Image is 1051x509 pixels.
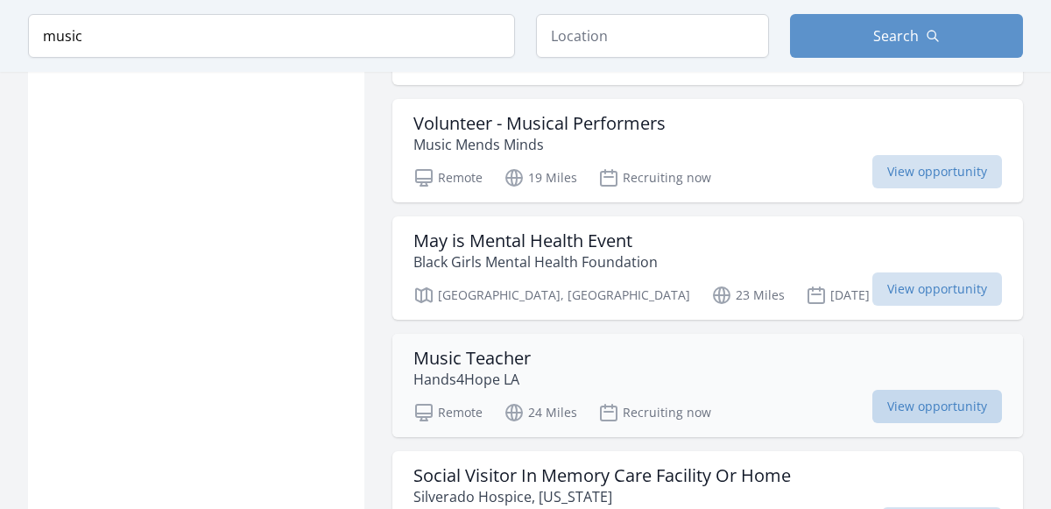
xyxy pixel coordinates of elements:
[413,251,658,272] p: Black Girls Mental Health Foundation
[413,285,690,306] p: [GEOGRAPHIC_DATA], [GEOGRAPHIC_DATA]
[392,99,1023,202] a: Volunteer - Musical Performers Music Mends Minds Remote 19 Miles Recruiting now View opportunity
[413,348,531,369] h3: Music Teacher
[806,285,870,306] p: [DATE]
[413,230,658,251] h3: May is Mental Health Event
[413,486,791,507] p: Silverado Hospice, [US_STATE]
[790,14,1023,58] button: Search
[536,14,769,58] input: Location
[598,402,711,423] p: Recruiting now
[872,155,1002,188] span: View opportunity
[598,167,711,188] p: Recruiting now
[504,167,577,188] p: 19 Miles
[872,272,1002,306] span: View opportunity
[872,390,1002,423] span: View opportunity
[504,402,577,423] p: 24 Miles
[28,14,515,58] input: Keyword
[413,134,666,155] p: Music Mends Minds
[392,334,1023,437] a: Music Teacher Hands4Hope LA Remote 24 Miles Recruiting now View opportunity
[413,113,666,134] h3: Volunteer - Musical Performers
[413,465,791,486] h3: Social Visitor In Memory Care Facility Or Home
[413,402,483,423] p: Remote
[392,216,1023,320] a: May is Mental Health Event Black Girls Mental Health Foundation [GEOGRAPHIC_DATA], [GEOGRAPHIC_DA...
[873,25,919,46] span: Search
[711,285,785,306] p: 23 Miles
[413,369,531,390] p: Hands4Hope LA
[413,167,483,188] p: Remote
